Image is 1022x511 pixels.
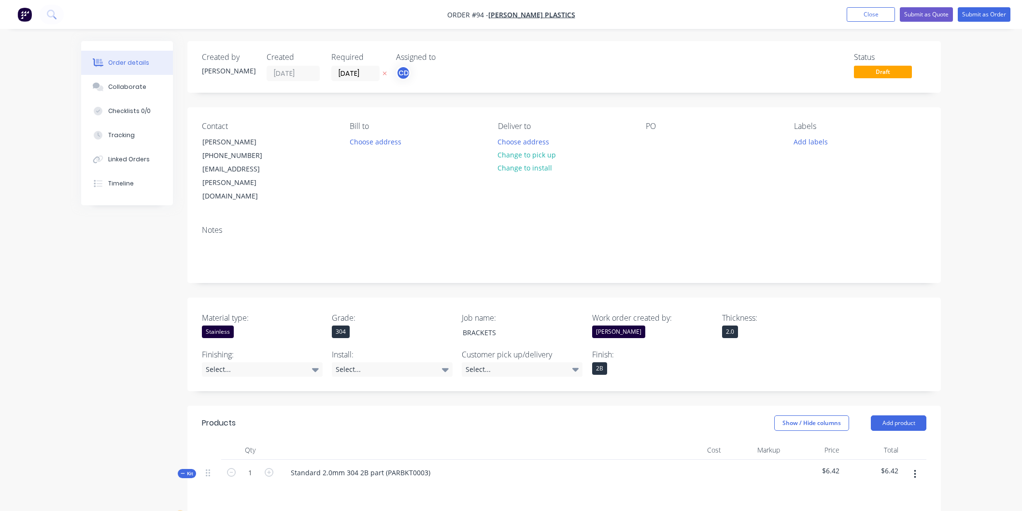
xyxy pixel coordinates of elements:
div: Markup [725,440,784,460]
button: Show / Hide columns [774,415,849,431]
div: Created by [202,53,255,62]
div: Deliver to [498,122,630,131]
div: 2B [592,362,607,375]
button: Checklists 0/0 [81,99,173,123]
button: Add labels [788,135,833,148]
label: Grade: [332,312,453,324]
div: [PERSON_NAME] [202,135,283,149]
button: Linked Orders [81,147,173,171]
button: Collaborate [81,75,173,99]
label: Finish: [592,349,713,360]
div: Checklists 0/0 [108,107,151,115]
img: Factory [17,7,32,22]
span: $6.42 [847,466,899,476]
div: [PERSON_NAME][PHONE_NUMBER][EMAIL_ADDRESS][PERSON_NAME][DOMAIN_NAME] [194,135,291,203]
div: PO [646,122,778,131]
div: Order details [108,58,149,67]
div: Select... [332,362,453,377]
label: Finishing: [202,349,323,360]
button: Tracking [81,123,173,147]
button: Submit as Quote [900,7,953,22]
div: [EMAIL_ADDRESS][PERSON_NAME][DOMAIN_NAME] [202,162,283,203]
button: CD [396,66,411,80]
div: Qty [221,440,279,460]
label: Job name: [462,312,582,324]
div: Linked Orders [108,155,150,164]
div: Kit [178,469,196,478]
div: Price [784,440,843,460]
span: Draft [854,66,912,78]
div: [PERSON_NAME] [592,326,645,338]
button: Choose address [344,135,406,148]
button: Order details [81,51,173,75]
div: [PHONE_NUMBER] [202,149,283,162]
button: Submit as Order [958,7,1010,22]
div: Timeline [108,179,134,188]
div: Total [843,440,903,460]
div: Created [267,53,320,62]
div: Standard 2.0mm 304 2B part (PARBKT0003) [283,466,438,480]
button: Add product [871,415,926,431]
span: $6.42 [788,466,839,476]
label: Work order created by: [592,312,713,324]
button: Choose address [493,135,554,148]
div: Products [202,417,236,429]
span: Kit [181,470,193,477]
button: Change to pick up [493,148,561,161]
div: Assigned to [396,53,493,62]
div: Required [331,53,384,62]
div: Select... [202,362,323,377]
div: Collaborate [108,83,146,91]
div: 2.0 [722,326,738,338]
div: Labels [794,122,926,131]
label: Material type: [202,312,323,324]
label: Thickness: [722,312,843,324]
div: 304 [332,326,350,338]
a: [PERSON_NAME] plastics [488,10,575,19]
span: Order #94 - [447,10,488,19]
button: Close [847,7,895,22]
div: BRACKETS [455,326,576,340]
div: Stainless [202,326,234,338]
label: Install: [332,349,453,360]
iframe: Intercom live chat [989,478,1012,501]
div: Bill to [350,122,482,131]
div: Status [854,53,926,62]
button: Change to install [493,161,557,174]
div: Contact [202,122,334,131]
div: Cost [666,440,725,460]
div: [PERSON_NAME] [202,66,255,76]
label: Customer pick up/delivery [462,349,582,360]
button: Timeline [81,171,173,196]
div: Tracking [108,131,135,140]
div: Notes [202,226,926,235]
div: Select... [462,362,582,377]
